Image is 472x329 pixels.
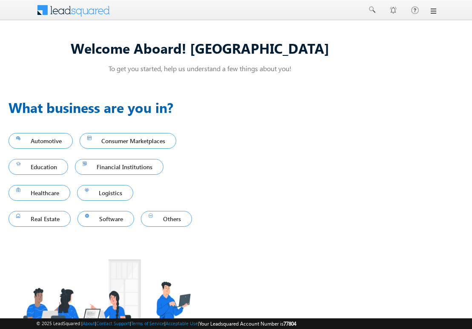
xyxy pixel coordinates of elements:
span: © 2025 LeadSquared | | | | | [36,320,296,328]
span: Your Leadsquared Account Number is [199,320,296,327]
span: Healthcare [16,187,63,199]
span: Others [149,213,184,225]
span: Real Estate [16,213,63,225]
p: To get you started, help us understand a few things about you! [9,64,392,73]
span: Automotive [16,135,65,147]
span: 77804 [283,320,296,327]
span: Education [16,161,60,173]
span: Consumer Marketplaces [87,135,169,147]
a: About [83,320,95,326]
h3: What business are you in? [9,97,204,118]
a: Acceptable Use [166,320,198,326]
span: Logistics [85,187,126,199]
span: Software [85,213,127,225]
a: Terms of Service [131,320,164,326]
span: Financial Institutions [83,161,156,173]
div: Welcome Aboard! [GEOGRAPHIC_DATA] [9,39,392,57]
a: Contact Support [96,320,130,326]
